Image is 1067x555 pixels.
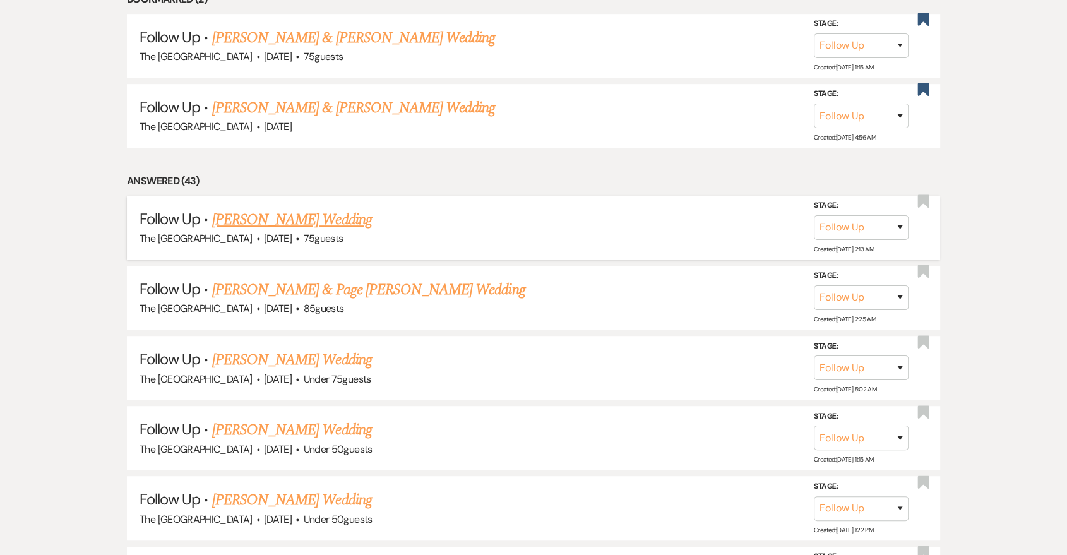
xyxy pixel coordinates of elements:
[212,208,372,231] a: [PERSON_NAME] Wedding
[304,302,344,315] span: 85 guests
[814,87,909,101] label: Stage:
[264,50,292,63] span: [DATE]
[814,245,874,253] span: Created: [DATE] 2:13 AM
[814,133,876,141] span: Created: [DATE] 4:56 AM
[140,419,200,439] span: Follow Up
[814,455,873,463] span: Created: [DATE] 11:15 AM
[140,373,253,386] span: The [GEOGRAPHIC_DATA]
[304,513,373,526] span: Under 50 guests
[814,480,909,494] label: Stage:
[140,232,253,245] span: The [GEOGRAPHIC_DATA]
[304,373,371,386] span: Under 75 guests
[140,279,200,299] span: Follow Up
[814,315,876,323] span: Created: [DATE] 2:25 AM
[304,232,343,245] span: 75 guests
[140,349,200,369] span: Follow Up
[264,120,292,133] span: [DATE]
[212,27,495,49] a: [PERSON_NAME] & [PERSON_NAME] Wedding
[212,349,372,371] a: [PERSON_NAME] Wedding
[140,97,200,117] span: Follow Up
[140,513,253,526] span: The [GEOGRAPHIC_DATA]
[264,232,292,245] span: [DATE]
[140,443,253,456] span: The [GEOGRAPHIC_DATA]
[304,443,373,456] span: Under 50 guests
[264,513,292,526] span: [DATE]
[814,339,909,353] label: Stage:
[212,489,372,511] a: [PERSON_NAME] Wedding
[212,97,495,119] a: [PERSON_NAME] & [PERSON_NAME] Wedding
[814,17,909,31] label: Stage:
[814,385,876,393] span: Created: [DATE] 5:02 AM
[140,489,200,509] span: Follow Up
[264,443,292,456] span: [DATE]
[212,278,525,301] a: [PERSON_NAME] & Page [PERSON_NAME] Wedding
[814,63,873,71] span: Created: [DATE] 11:15 AM
[304,50,343,63] span: 75 guests
[814,199,909,213] label: Stage:
[264,373,292,386] span: [DATE]
[140,302,253,315] span: The [GEOGRAPHIC_DATA]
[140,27,200,47] span: Follow Up
[212,419,372,441] a: [PERSON_NAME] Wedding
[814,525,873,534] span: Created: [DATE] 1:22 PM
[127,173,940,189] li: Answered (43)
[264,302,292,315] span: [DATE]
[814,269,909,283] label: Stage:
[140,209,200,229] span: Follow Up
[814,410,909,424] label: Stage:
[140,50,253,63] span: The [GEOGRAPHIC_DATA]
[140,120,253,133] span: The [GEOGRAPHIC_DATA]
